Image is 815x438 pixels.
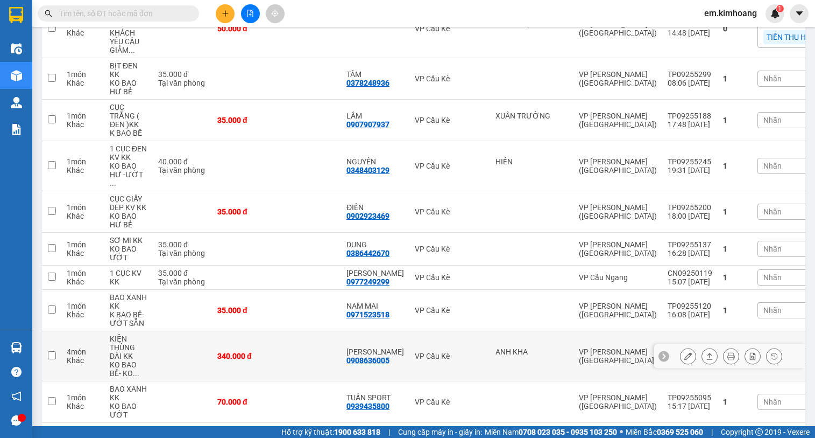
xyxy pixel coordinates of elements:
[9,7,23,23] img: logo-vxr
[158,240,207,249] div: 35.000 đ
[67,21,132,31] span: [PERSON_NAME]
[346,347,404,356] div: ANH CƯỜNG
[11,391,22,401] span: notification
[217,24,271,33] div: 50.000 đ
[626,426,703,438] span: Miền Bắc
[668,112,712,120] div: TP09255188
[763,273,782,282] span: Nhãn
[110,79,147,96] div: KO BAO HƯ BỂ
[217,352,271,360] div: 340.000 đ
[346,203,404,212] div: ĐIỀN
[668,310,712,319] div: 16:08 [DATE]
[110,385,147,402] div: BAO XANH KK
[723,245,747,253] div: 1
[776,5,784,12] sup: 1
[110,236,147,245] div: SƠ MI KK
[579,240,657,258] div: VP [PERSON_NAME] ([GEOGRAPHIC_DATA])
[668,70,712,79] div: TP09255299
[67,277,99,286] div: Khác
[388,426,390,438] span: |
[346,356,389,365] div: 0908636005
[763,116,782,124] span: Nhãn
[110,335,147,360] div: KIỆN THÙNG DÀI KK
[711,426,713,438] span: |
[217,116,271,124] div: 35.000 đ
[579,70,657,87] div: VP [PERSON_NAME] ([GEOGRAPHIC_DATA])
[58,48,81,58] span: TOÀN
[4,21,157,31] p: GỬI:
[579,273,657,282] div: VP Cầu Ngang
[415,306,485,315] div: VP Cầu Kè
[271,10,279,17] span: aim
[67,70,99,79] div: 1 món
[67,157,99,166] div: 1 món
[763,207,782,216] span: Nhãn
[3,74,45,86] span: Cước rồi:
[346,166,389,175] div: 0348403129
[110,310,147,328] div: K BAO BỂ- ƯỚT SẴN
[668,166,712,175] div: 19:31 [DATE]
[495,112,568,120] div: XUÂN TRƯỜNG
[36,6,125,16] strong: BIÊN NHẬN GỬI HÀNG
[346,269,404,277] div: TUẤN CƯỜNG
[346,249,389,258] div: 0386442670
[579,393,657,411] div: VP [PERSON_NAME] ([GEOGRAPHIC_DATA])
[158,79,207,87] div: Tại văn phòng
[110,144,147,162] div: 1 CỤC ĐEN KV KK
[680,348,696,364] div: Sửa đơn hàng
[495,157,568,166] div: HIỀN
[110,129,147,137] div: K BAO BỂ
[110,360,147,378] div: KO BAO BỂ- KO ĐỀN
[723,207,747,216] div: 1
[281,426,380,438] span: Hỗ trợ kỹ thuật:
[11,342,22,353] img: warehouse-icon
[668,302,712,310] div: TP09255120
[346,240,404,249] div: DUNG
[22,21,132,31] span: VP Cầu Kè -
[67,302,99,310] div: 1 món
[415,116,485,124] div: VP Cầu Kè
[158,70,207,79] div: 35.000 đ
[222,10,229,17] span: plus
[67,249,99,258] div: Khác
[668,29,712,37] div: 14:48 [DATE]
[11,367,22,377] span: question-circle
[4,36,157,46] p: NHẬN:
[579,347,657,365] div: VP [PERSON_NAME] ([GEOGRAPHIC_DATA])
[346,402,389,411] div: 0939435800
[59,8,186,19] input: Tìm tên, số ĐT hoặc mã đơn
[755,428,763,436] span: copyright
[110,29,147,54] div: KHÁCH YÊU CẦU GIẢM TIỀN THU HỘ
[398,426,482,438] span: Cung cấp máy in - giấy in:
[519,428,617,436] strong: 0708 023 035 - 0935 103 250
[668,120,712,129] div: 17:48 [DATE]
[723,398,747,406] div: 1
[770,9,780,18] img: icon-new-feature
[4,60,26,70] span: GIAO:
[67,356,99,365] div: Khác
[668,212,712,220] div: 18:00 [DATE]
[334,428,380,436] strong: 1900 633 818
[668,249,712,258] div: 16:28 [DATE]
[11,124,22,135] img: solution-icon
[241,4,260,23] button: file-add
[346,212,389,220] div: 0902923469
[579,112,657,129] div: VP [PERSON_NAME] ([GEOGRAPHIC_DATA])
[495,347,568,356] div: ANH KHA
[110,162,147,187] div: KO BAO HƯ -ƯỚT SẴN
[129,46,135,54] span: ...
[158,269,207,277] div: 35.000 đ
[346,302,404,310] div: NAM MAI
[266,4,285,23] button: aim
[723,162,747,170] div: 1
[778,5,782,12] span: 1
[415,398,485,406] div: VP Cầu Kè
[110,269,147,286] div: 1 CỤC KV KK
[668,203,712,212] div: TP09255200
[415,162,485,170] div: VP Cầu Kè
[158,277,207,286] div: Tại văn phòng
[763,245,782,253] span: Nhãn
[723,74,747,83] div: 1
[11,97,22,108] img: warehouse-icon
[579,157,657,175] div: VP [PERSON_NAME] ([GEOGRAPHIC_DATA])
